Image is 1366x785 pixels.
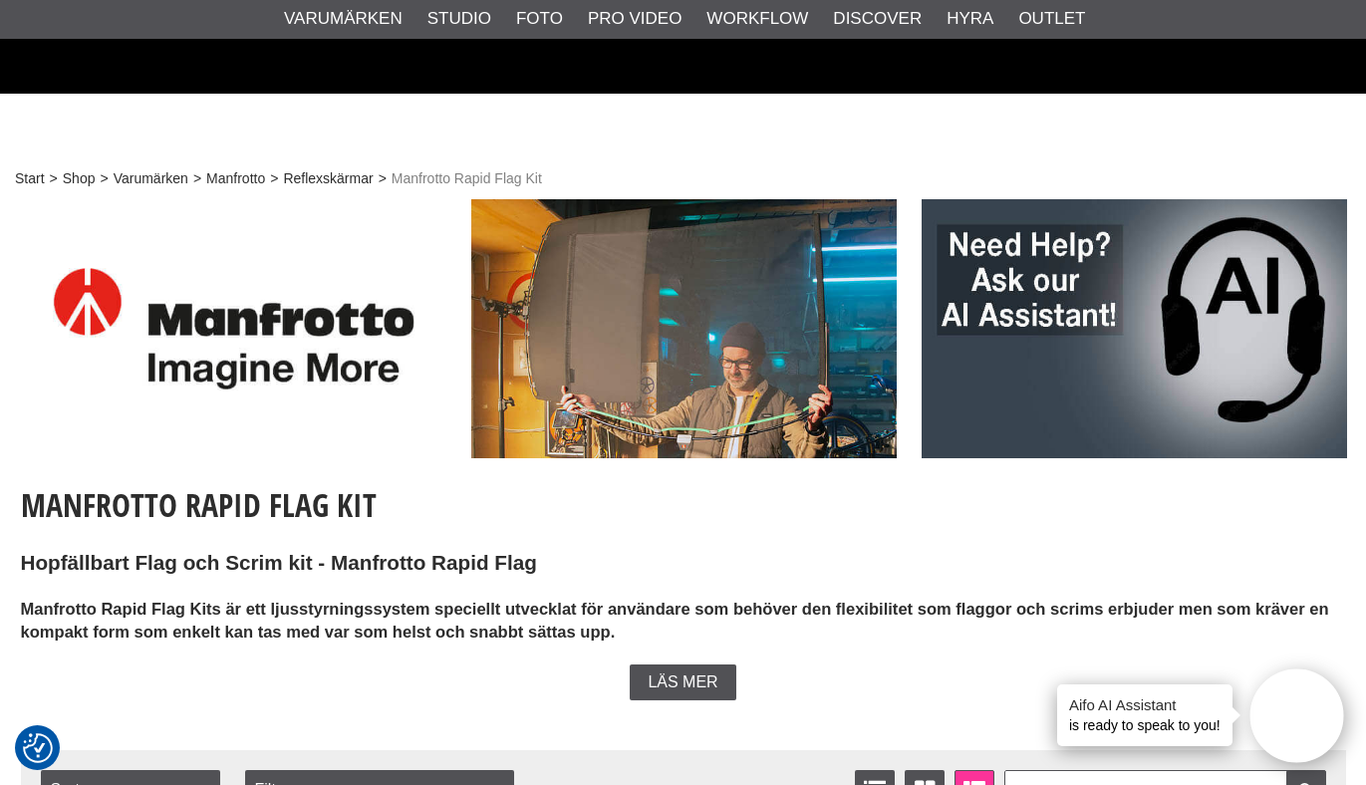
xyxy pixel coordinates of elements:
span: > [379,168,387,189]
a: Pro Video [588,6,682,32]
h4: Manfrotto Rapid Flag Kits är ett ljusstyrningssystem speciellt utvecklat för användare som behöve... [21,598,1346,644]
span: > [100,168,108,189]
a: Hyra [947,6,993,32]
a: Discover [833,6,922,32]
a: Varumärken [114,168,188,189]
div: is ready to speak to you! [1057,684,1232,746]
a: Start [15,168,45,189]
button: Samtyckesinställningar [23,730,53,766]
a: Outlet [1018,6,1085,32]
img: Revisit consent button [23,733,53,763]
a: Varumärken [284,6,403,32]
a: Workflow [706,6,808,32]
span: > [50,168,58,189]
a: Reflexskärmar [283,168,373,189]
a: Manfrotto [206,168,265,189]
a: Shop [63,168,96,189]
img: Annons:001 ban-man-AIsean-eng.jpg [922,199,1347,458]
a: Foto [516,6,563,32]
img: Annons:002 ban-man-rapidflag-002.jpg [471,199,897,458]
img: Annons:009 ban-manfrotto-logga.jpg [21,199,446,458]
a: Studio [427,6,491,32]
span: > [270,168,278,189]
h4: Aifo AI Assistant [1069,694,1221,715]
span: Läs mer [648,673,717,691]
h2: Hopfällbart Flag och Scrim kit - Manfrotto Rapid Flag [21,549,1346,578]
span: Manfrotto Rapid Flag Kit [392,168,542,189]
h1: Manfrotto Rapid Flag Kit [21,483,1346,527]
span: > [193,168,201,189]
